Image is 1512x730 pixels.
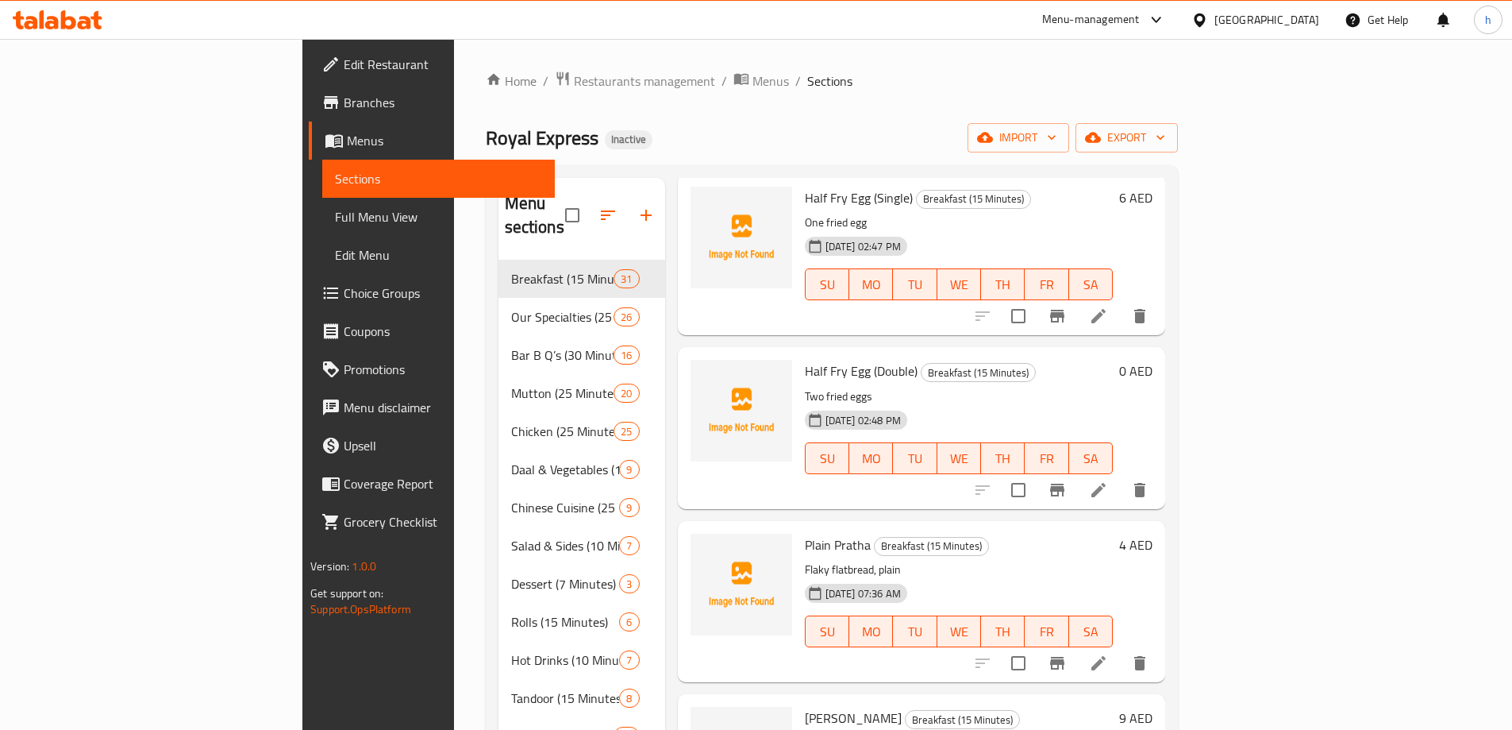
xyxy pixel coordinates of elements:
[344,436,542,455] span: Upsell
[335,169,542,188] span: Sections
[619,574,639,593] div: items
[620,577,638,592] span: 3
[944,273,975,296] span: WE
[511,422,614,441] div: Chicken (25 Minutes)
[981,616,1025,647] button: TH
[498,260,665,298] div: Breakfast (15 Minutes)31
[556,199,589,232] span: Select all sections
[1069,268,1113,300] button: SA
[344,284,542,303] span: Choice Groups
[619,536,639,555] div: items
[1121,644,1159,682] button: delete
[937,442,981,474] button: WE
[1089,307,1108,326] a: Edit menu item
[691,534,792,635] img: Plain Pratha
[812,273,843,296] span: SU
[322,236,555,274] a: Edit Menu
[498,679,665,717] div: Tandoor (15 Minutes)8
[819,239,907,254] span: [DATE] 02:47 PM
[511,269,614,288] span: Breakfast (15 Minutes)
[310,599,411,620] a: Support.OpsPlatform
[335,207,542,226] span: Full Menu View
[899,447,930,470] span: TU
[1002,299,1035,333] span: Select to update
[1119,360,1152,382] h6: 0 AED
[511,536,620,555] span: Salad & Sides (10 Minutes)
[498,374,665,412] div: Mutton (25 Minutes)20
[905,710,1020,729] div: Breakfast (15 Minutes)
[486,120,598,156] span: Royal Express
[498,450,665,489] div: Daal & Vegetables (15 Minutes)9
[344,55,542,74] span: Edit Restaurant
[627,196,665,234] button: Add section
[812,447,843,470] span: SU
[944,447,975,470] span: WE
[309,122,555,160] a: Menus
[309,274,555,312] a: Choice Groups
[1031,620,1062,643] span: FR
[614,384,639,403] div: items
[498,565,665,603] div: Dessert (7 Minutes)3
[1121,471,1159,509] button: delete
[899,273,930,296] span: TU
[691,360,792,462] img: Half Fry Egg (Double)
[335,245,542,265] span: Edit Menu
[620,615,638,630] span: 6
[309,312,555,350] a: Coupons
[1002,647,1035,680] span: Select to update
[511,651,620,670] div: Hot Drinks (10 Minutes)
[309,465,555,503] a: Coverage Report
[486,71,1178,91] nav: breadcrumb
[987,273,1018,296] span: TH
[893,442,937,474] button: TU
[691,187,792,288] img: Half Fry Egg (Single)
[498,336,665,374] div: Bar B Q’s (30 Minutes)16
[344,474,542,493] span: Coverage Report
[498,412,665,450] div: Chicken (25 Minutes)25
[555,71,715,91] a: Restaurants management
[805,442,849,474] button: SU
[309,350,555,388] a: Promotions
[511,384,614,403] span: Mutton (25 Minutes)
[921,364,1035,382] span: Breakfast (15 Minutes)
[511,574,620,593] span: Dessert (7 Minutes)
[921,363,1036,382] div: Breakfast (15 Minutes)
[987,620,1018,643] span: TH
[805,268,849,300] button: SU
[511,498,620,517] div: Chinese Cuisine (25 Minutes)
[1025,442,1068,474] button: FR
[511,346,614,365] span: Bar B Q’s (30 Minutes)
[1025,268,1068,300] button: FR
[309,83,555,122] a: Branches
[987,447,1018,470] span: TH
[893,268,937,300] button: TU
[310,556,349,577] span: Version:
[805,706,902,730] span: [PERSON_NAME]
[819,413,907,428] span: [DATE] 02:48 PM
[614,307,639,326] div: items
[805,533,871,557] span: Plain Pratha
[1089,481,1108,500] a: Edit menu item
[856,620,887,643] span: MO
[574,71,715,91] span: Restaurants management
[322,198,555,236] a: Full Menu View
[906,711,1019,729] span: Breakfast (15 Minutes)
[874,537,989,556] div: Breakfast (15 Minutes)
[309,427,555,465] a: Upsell
[795,71,801,91] li: /
[511,307,614,326] span: Our Specialties (25 Minutes)
[498,527,665,565] div: Salad & Sides (10 Minutes)7
[899,620,930,643] span: TU
[1075,273,1106,296] span: SA
[1002,473,1035,507] span: Select to update
[805,387,1113,407] p: Two fried eggs
[849,268,893,300] button: MO
[1214,11,1319,29] div: [GEOGRAPHIC_DATA]
[619,498,639,517] div: items
[849,442,893,474] button: MO
[856,447,887,470] span: MO
[614,386,638,401] span: 20
[620,539,638,554] span: 7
